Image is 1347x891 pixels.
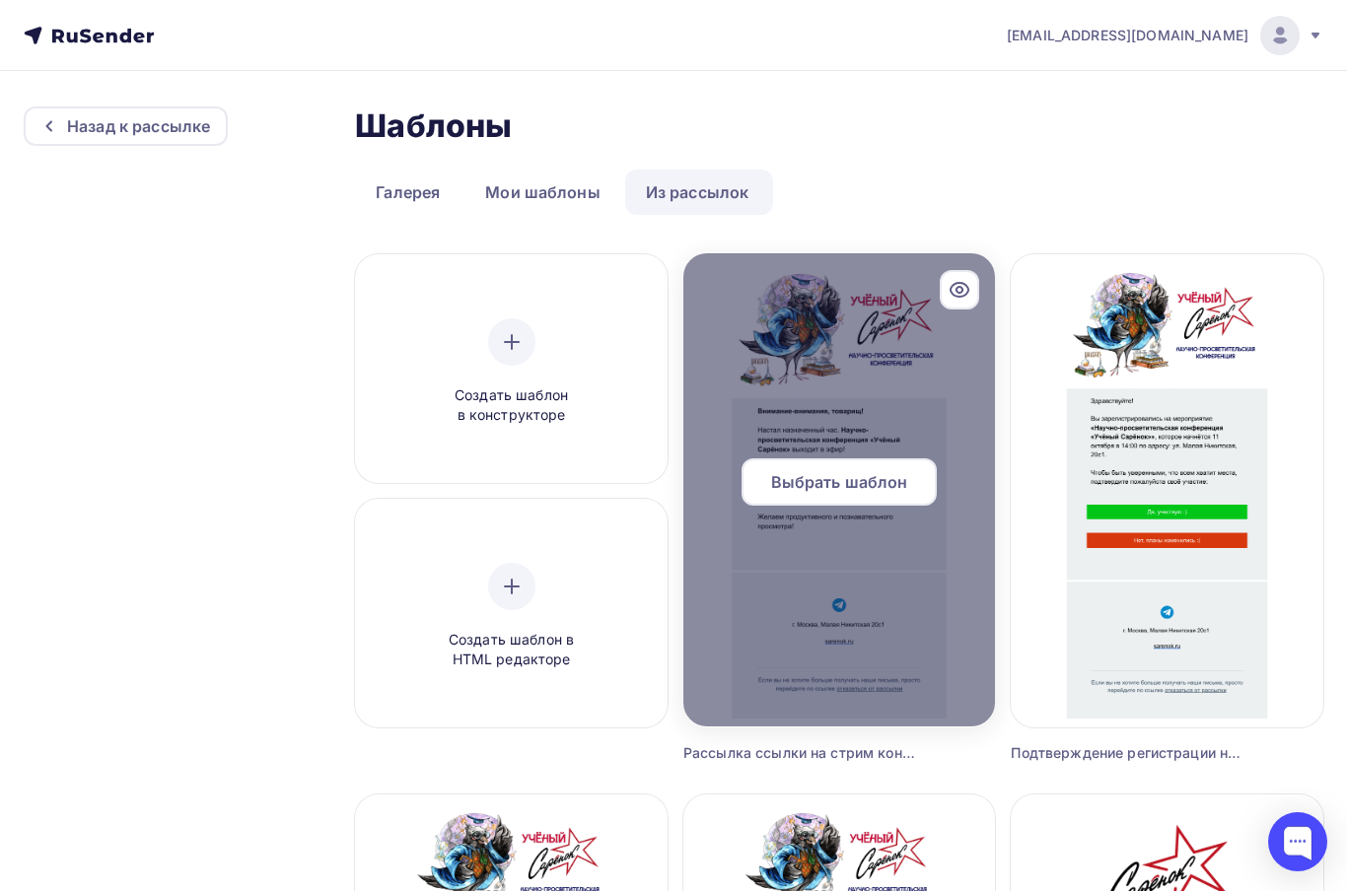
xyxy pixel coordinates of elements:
[355,170,461,215] a: Галерея
[625,170,770,215] a: Из рассылок
[771,470,908,494] span: Выбрать шаблон
[67,114,210,138] div: Назад к рассылке
[418,630,605,670] span: Создать шаблон в HTML редакторе
[355,106,512,146] h2: Шаблоны
[1007,16,1323,55] a: [EMAIL_ADDRESS][DOMAIN_NAME]
[1007,26,1248,45] span: [EMAIL_ADDRESS][DOMAIN_NAME]
[464,170,621,215] a: Мои шаблоны
[683,743,917,763] div: Рассылка ссылки на стрим конференции
[418,385,605,426] span: Создать шаблон в конструкторе
[1011,743,1244,763] div: Подтверждение регистрации на конференцию (от 11.10)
